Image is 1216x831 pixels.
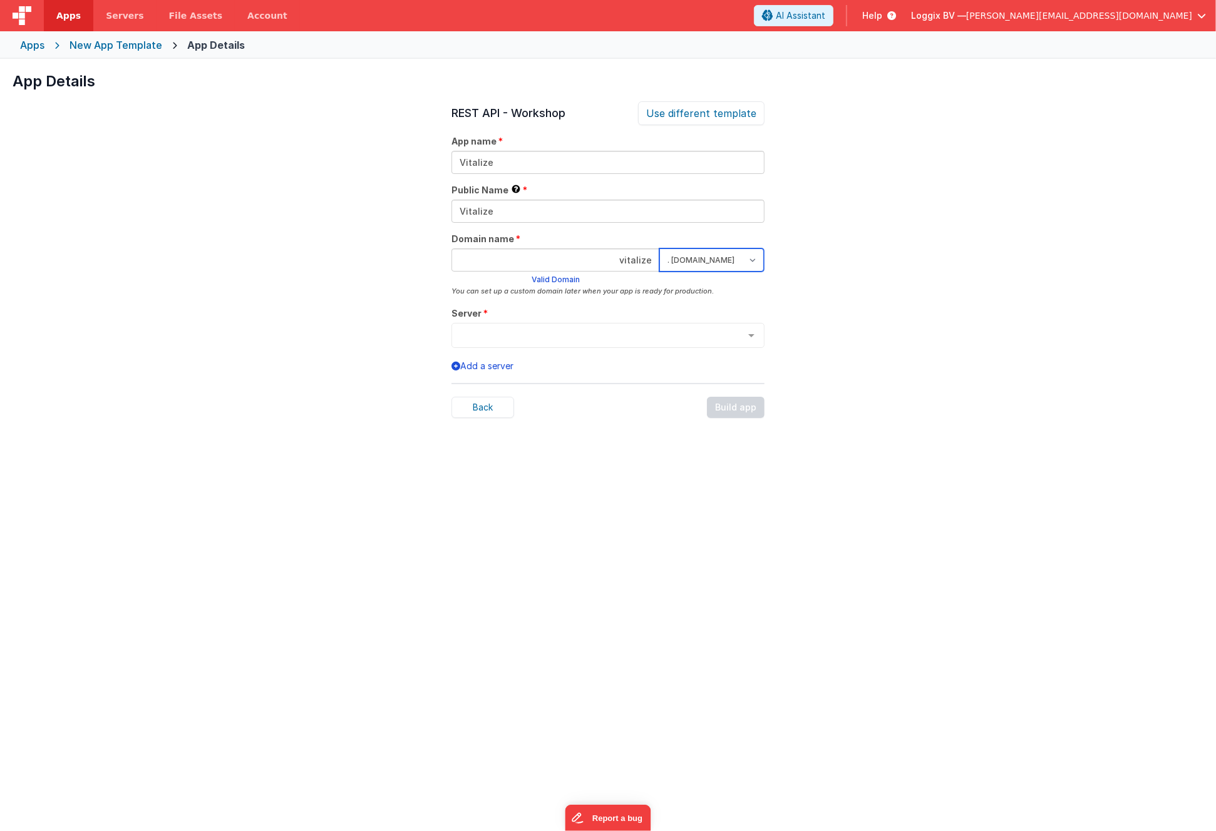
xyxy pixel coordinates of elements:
[56,9,81,22] span: Apps
[451,200,765,223] input: Company portal
[169,9,223,22] span: File Assets
[776,9,825,22] span: AI Assistant
[106,9,143,22] span: Servers
[451,275,660,285] div: Valid Domain
[638,101,765,125] div: Use different template
[451,397,514,418] div: Back
[70,38,162,53] div: New App Template
[911,9,1206,22] button: Loggix BV — [PERSON_NAME][EMAIL_ADDRESS][DOMAIN_NAME]
[966,9,1192,22] span: [PERSON_NAME][EMAIL_ADDRESS][DOMAIN_NAME]
[911,9,966,22] span: Loggix BV —
[451,151,765,174] input: My web app
[862,9,882,22] span: Help
[20,38,44,53] div: Apps
[451,248,660,272] input: subdomain
[187,38,245,53] div: App Details
[451,285,765,297] div: You can set up a custom domain later when your app is ready for production.
[451,184,508,196] span: Public Name
[13,71,1203,91] h1: App Details
[754,5,833,26] button: AI Assistant
[451,307,482,320] span: Server
[451,360,513,372] button: Add a server
[451,105,565,122] h1: REST API - Workshop
[451,135,497,148] span: App name
[565,805,651,831] iframe: Marker.io feedback button
[451,233,514,245] span: Domain name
